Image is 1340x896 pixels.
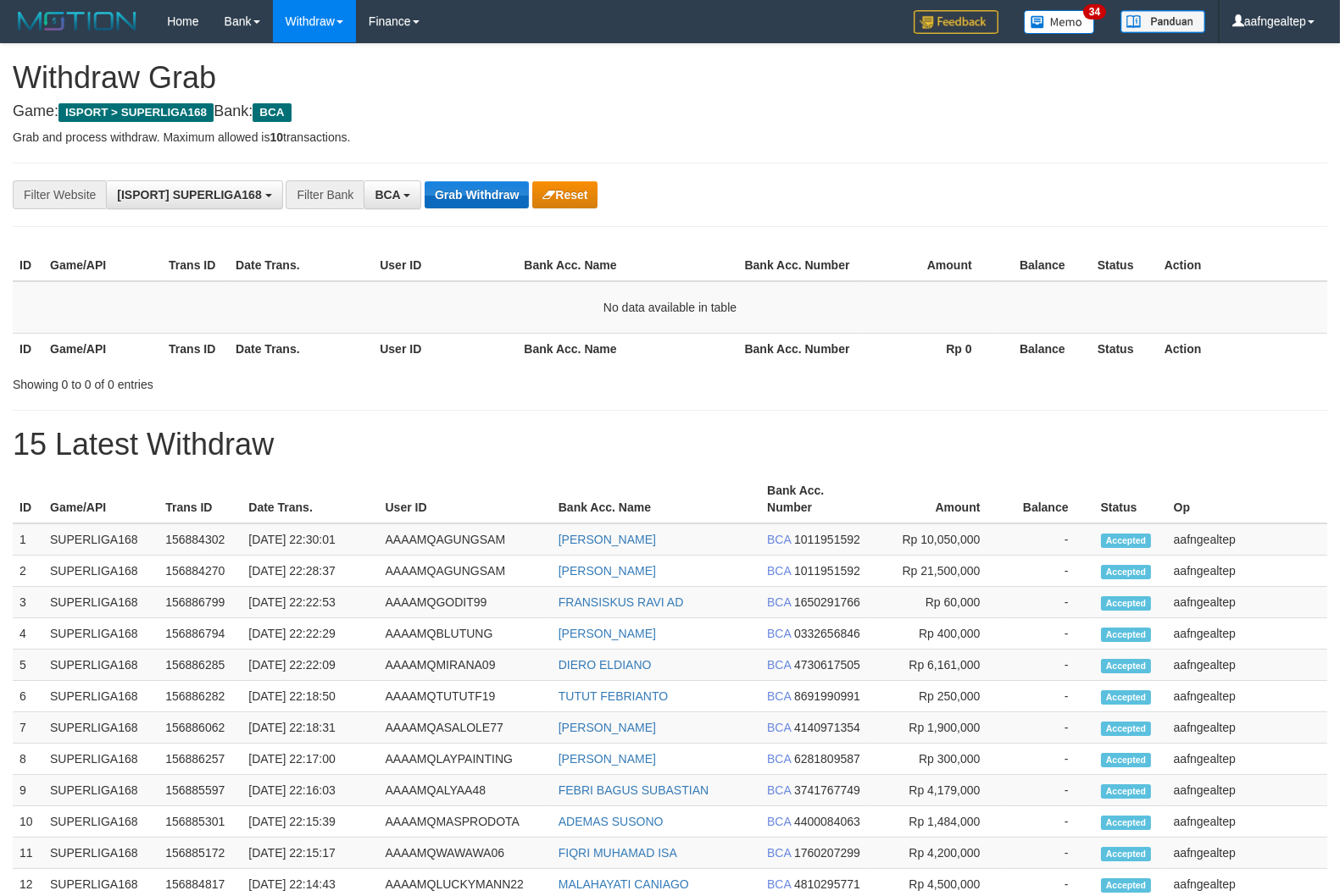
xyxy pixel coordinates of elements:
td: [DATE] 22:22:29 [242,618,378,650]
span: Copy 0332656846 to clipboard [794,627,860,640]
td: aafngealtep [1167,744,1327,775]
td: 156886799 [158,587,242,618]
th: ID [13,333,43,364]
td: - [1005,712,1093,744]
td: aafngealtep [1167,775,1327,806]
div: Filter Bank [286,180,364,209]
span: Copy 4810295771 to clipboard [794,877,860,891]
td: AAAAMQMIRANA09 [379,650,552,681]
th: Game/API [43,475,158,523]
td: SUPERLIGA168 [43,556,158,587]
span: Accepted [1101,565,1152,579]
td: 156886062 [158,712,242,744]
td: No data available in table [13,281,1327,334]
th: Game/API [43,333,162,364]
td: AAAAMQLAYPAINTING [379,744,552,775]
th: Trans ID [158,475,242,523]
td: - [1005,838,1093,869]
span: BCA [767,783,791,797]
th: Bank Acc. Name [552,475,760,523]
td: [DATE] 22:17:00 [242,744,378,775]
th: User ID [373,333,517,364]
td: SUPERLIGA168 [43,681,158,712]
td: 156886282 [158,681,242,712]
td: - [1005,523,1093,556]
td: 156886285 [158,650,242,681]
td: AAAAMQGODIT99 [379,587,552,618]
img: MOTION_logo.png [13,8,142,34]
td: 1 [13,523,43,556]
span: Accepted [1101,659,1152,673]
td: aafngealtep [1167,838,1327,869]
a: MALAHAYATI CANIAGO [559,877,689,891]
td: [DATE] 22:18:31 [242,712,378,744]
td: aafngealtep [1167,556,1327,587]
td: 156885597 [158,775,242,806]
td: SUPERLIGA168 [43,806,158,838]
td: [DATE] 22:28:37 [242,556,378,587]
th: Trans ID [162,250,229,281]
span: BCA [375,188,400,202]
th: Bank Acc. Name [517,250,737,281]
span: Accepted [1101,753,1152,767]
span: BCA [767,689,791,703]
td: SUPERLIGA168 [43,587,158,618]
th: Status [1091,250,1158,281]
td: aafngealtep [1167,618,1327,650]
td: Rp 60,000 [872,587,1005,618]
span: Copy 4730617505 to clipboard [794,658,860,672]
a: [PERSON_NAME] [559,627,656,640]
th: Date Trans. [229,333,373,364]
th: User ID [379,475,552,523]
th: Action [1158,333,1327,364]
th: Status [1094,475,1167,523]
button: BCA [364,180,421,209]
td: - [1005,806,1093,838]
td: 156884302 [158,523,242,556]
button: [ISPORT] SUPERLIGA168 [106,180,282,209]
a: FEBRI BAGUS SUBASTIAN [559,783,709,797]
td: Rp 1,900,000 [872,712,1005,744]
td: - [1005,744,1093,775]
td: - [1005,775,1093,806]
th: Balance [1005,475,1093,523]
div: Showing 0 to 0 of 0 entries [13,369,546,393]
th: Balance [998,333,1091,364]
td: AAAAMQAGUNGSAM [379,556,552,587]
td: SUPERLIGA168 [43,712,158,744]
th: Status [1091,333,1158,364]
th: Date Trans. [229,250,373,281]
td: SUPERLIGA168 [43,838,158,869]
span: BCA [253,103,291,122]
td: Rp 250,000 [872,681,1005,712]
button: Grab Withdraw [425,181,529,208]
span: BCA [767,595,791,609]
td: AAAAMQMASPRODOTA [379,806,552,838]
span: Copy 8691990991 to clipboard [794,689,860,703]
button: Reset [532,181,598,208]
td: [DATE] 22:22:09 [242,650,378,681]
th: Amount [857,250,998,281]
td: aafngealtep [1167,681,1327,712]
th: User ID [373,250,517,281]
td: 6 [13,681,43,712]
td: [DATE] 22:22:53 [242,587,378,618]
span: BCA [767,658,791,672]
th: ID [13,475,43,523]
div: Filter Website [13,180,106,209]
td: 9 [13,775,43,806]
th: Action [1158,250,1327,281]
th: Bank Acc. Number [738,333,857,364]
span: BCA [767,627,791,640]
span: Accepted [1101,816,1152,830]
td: aafngealtep [1167,523,1327,556]
h1: 15 Latest Withdraw [13,428,1327,462]
span: Copy 4140971354 to clipboard [794,721,860,734]
td: 3 [13,587,43,618]
span: Copy 1760207299 to clipboard [794,846,860,860]
span: ISPORT > SUPERLIGA168 [58,103,214,122]
td: Rp 6,161,000 [872,650,1005,681]
th: Trans ID [162,333,229,364]
td: aafngealtep [1167,806,1327,838]
span: Copy 1011951592 to clipboard [794,533,860,546]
